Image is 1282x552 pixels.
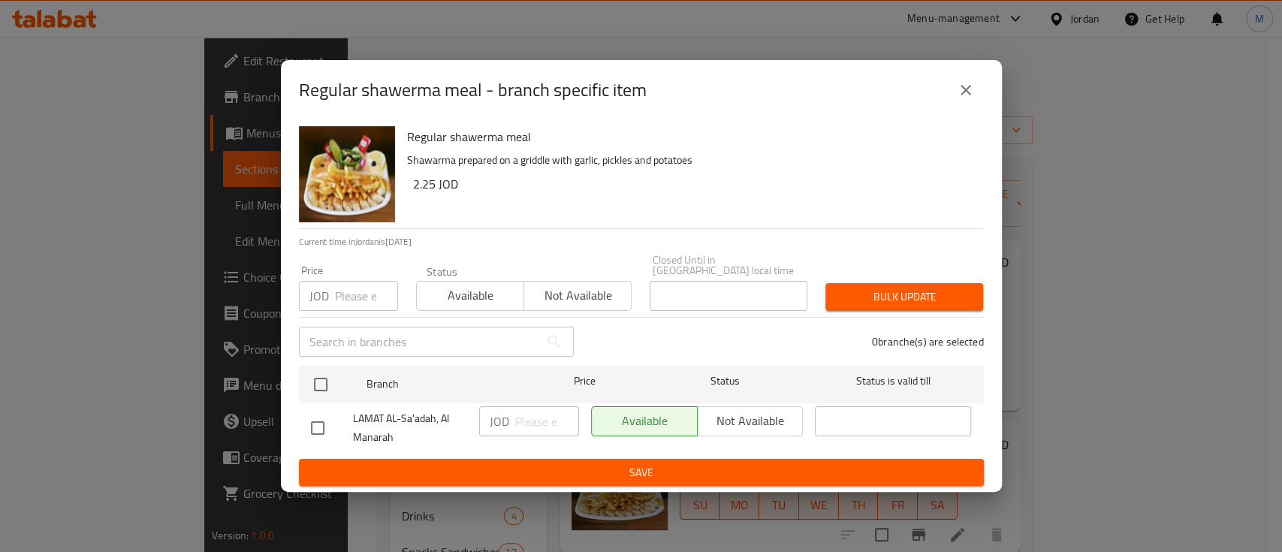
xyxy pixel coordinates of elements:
[490,412,509,430] p: JOD
[353,409,467,447] span: LAMAT AL-Sa'adah, Al Manarah
[311,463,972,482] span: Save
[948,72,984,108] button: close
[423,285,518,306] span: Available
[309,287,329,305] p: JOD
[416,281,524,311] button: Available
[647,372,803,391] span: Status
[530,285,626,306] span: Not available
[335,281,398,311] input: Please enter price
[367,375,523,394] span: Branch
[815,372,971,391] span: Status is valid till
[837,288,971,306] span: Bulk update
[407,151,972,170] p: Shawarma prepared on a griddle with garlic, pickles and potatoes
[299,126,395,222] img: Regular shawerma meal
[299,459,984,487] button: Save
[299,235,984,249] p: Current time in Jordan is [DATE]
[872,334,984,349] p: 0 branche(s) are selected
[407,126,972,147] h6: Regular shawerma meal
[523,281,632,311] button: Not available
[535,372,635,391] span: Price
[825,283,983,311] button: Bulk update
[299,78,647,102] h2: Regular shawerma meal - branch specific item
[413,173,972,195] h6: 2.25 JOD
[515,406,579,436] input: Please enter price
[299,327,539,357] input: Search in branches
